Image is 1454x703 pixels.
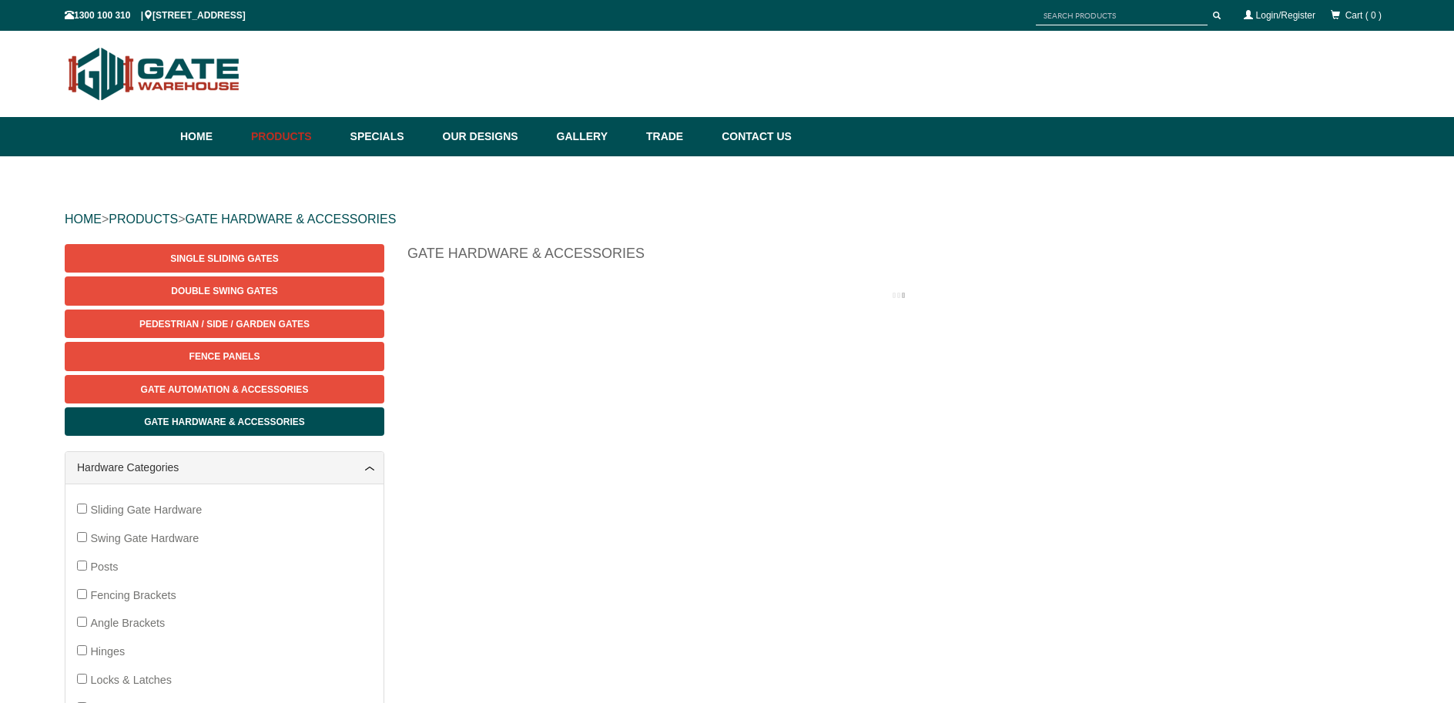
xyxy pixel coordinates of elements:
h1: Gate Hardware & Accessories [407,244,1389,271]
span: Pedestrian / Side / Garden Gates [139,319,310,330]
div: > > [65,195,1389,244]
a: Contact Us [714,117,792,156]
a: Pedestrian / Side / Garden Gates [65,310,384,338]
input: SEARCH PRODUCTS [1036,6,1208,25]
span: Double Swing Gates [171,286,277,296]
a: Our Designs [435,117,549,156]
a: Gallery [549,117,638,156]
a: PRODUCTS [109,213,178,226]
span: Cart ( 0 ) [1345,10,1382,21]
a: Login/Register [1256,10,1315,21]
span: Single Sliding Gates [170,253,278,264]
a: Single Sliding Gates [65,244,384,273]
span: Gate Hardware & Accessories [144,417,305,427]
span: Fence Panels [189,351,260,362]
span: Posts [90,561,118,573]
span: Angle Brackets [90,617,165,629]
a: HOME [65,213,102,226]
a: Home [180,117,243,156]
a: Specials [343,117,435,156]
a: Products [243,117,343,156]
span: Sliding Gate Hardware [90,504,202,516]
span: 1300 100 310 | [STREET_ADDRESS] [65,10,246,21]
span: Gate Automation & Accessories [141,384,309,395]
a: GATE HARDWARE & ACCESSORIES [185,213,396,226]
a: Gate Hardware & Accessories [65,407,384,436]
span: Swing Gate Hardware [90,532,199,544]
a: Hardware Categories [77,460,372,476]
span: Locks & Latches [90,674,172,686]
a: Trade [638,117,714,156]
a: Gate Automation & Accessories [65,375,384,403]
span: Fencing Brackets [90,589,176,601]
a: Fence Panels [65,342,384,370]
a: Double Swing Gates [65,276,384,305]
img: Gate Warehouse [65,38,244,109]
span: Hinges [90,645,125,658]
img: please_wait.gif [893,291,905,300]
